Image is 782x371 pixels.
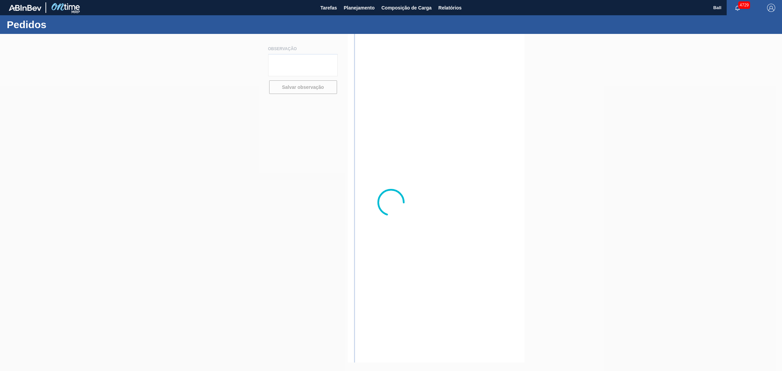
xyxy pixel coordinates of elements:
img: Logout [767,4,775,12]
img: TNhmsLtSVTkK8tSr43FrP2fwEKptu5GPRR3wAAAABJRU5ErkJggg== [9,5,41,11]
span: Relatórios [439,4,462,12]
button: Notificações [727,3,748,13]
h1: Pedidos [7,21,127,28]
span: Composição de Carga [381,4,432,12]
span: Tarefas [320,4,337,12]
span: Planejamento [344,4,375,12]
span: 4729 [738,1,750,9]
